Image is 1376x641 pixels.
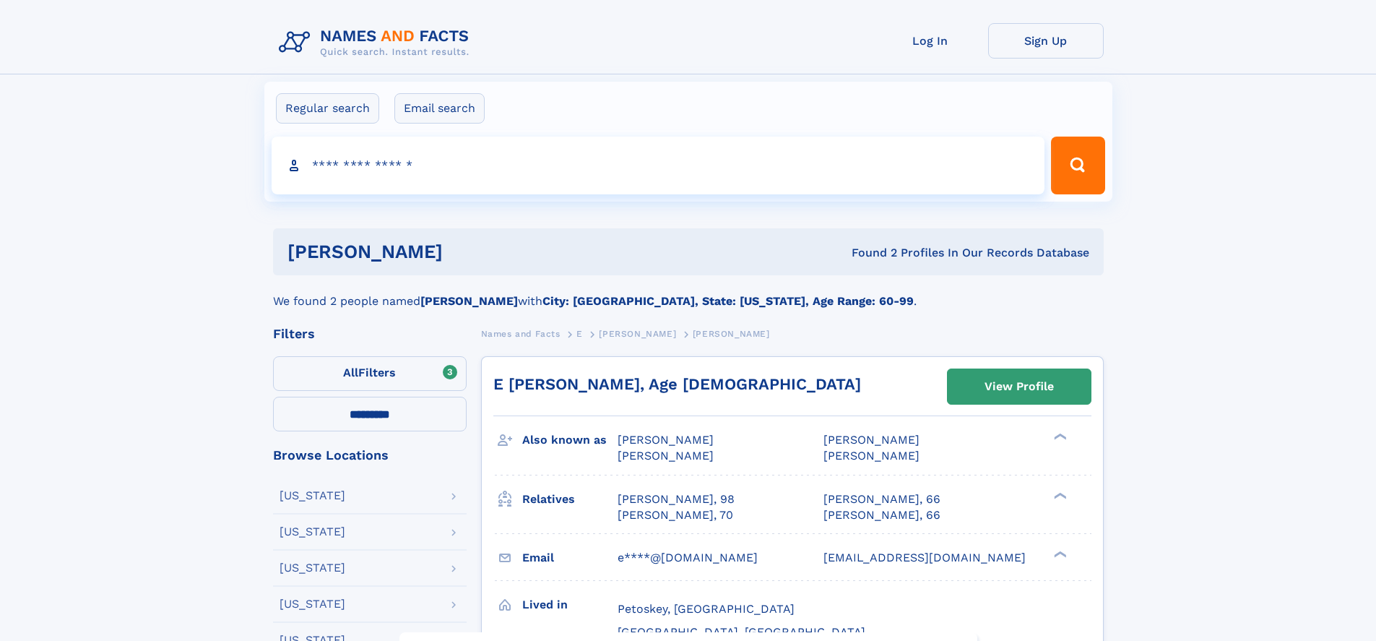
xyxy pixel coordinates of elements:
[618,602,795,616] span: Petoskey, [GEOGRAPHIC_DATA]
[280,562,345,574] div: [US_STATE]
[522,546,618,570] h3: Email
[823,433,920,447] span: [PERSON_NAME]
[522,487,618,512] h3: Relatives
[273,275,1104,310] div: We found 2 people named with .
[273,327,467,340] div: Filters
[522,593,618,617] h3: Lived in
[273,23,481,62] img: Logo Names and Facts
[647,245,1089,261] div: Found 2 Profiles In Our Records Database
[576,324,583,343] a: E
[522,428,618,452] h3: Also known as
[618,491,735,507] a: [PERSON_NAME], 98
[823,491,940,507] a: [PERSON_NAME], 66
[1050,491,1068,500] div: ❯
[985,370,1054,403] div: View Profile
[272,137,1045,194] input: search input
[394,93,485,124] label: Email search
[576,329,583,339] span: E
[481,324,561,343] a: Names and Facts
[420,294,518,308] b: [PERSON_NAME]
[618,625,865,639] span: [GEOGRAPHIC_DATA], [GEOGRAPHIC_DATA]
[273,356,467,391] label: Filters
[988,23,1104,59] a: Sign Up
[273,449,467,462] div: Browse Locations
[287,243,647,261] h1: [PERSON_NAME]
[693,329,770,339] span: [PERSON_NAME]
[280,598,345,610] div: [US_STATE]
[1050,549,1068,559] div: ❯
[823,551,1026,564] span: [EMAIL_ADDRESS][DOMAIN_NAME]
[343,366,358,379] span: All
[873,23,988,59] a: Log In
[599,324,676,343] a: [PERSON_NAME]
[542,294,914,308] b: City: [GEOGRAPHIC_DATA], State: [US_STATE], Age Range: 60-99
[618,507,733,523] a: [PERSON_NAME], 70
[599,329,676,339] span: [PERSON_NAME]
[280,526,345,538] div: [US_STATE]
[1050,432,1068,442] div: ❯
[618,449,714,463] span: [PERSON_NAME]
[493,375,861,393] a: E [PERSON_NAME], Age [DEMOGRAPHIC_DATA]
[618,433,714,447] span: [PERSON_NAME]
[280,490,345,502] div: [US_STATE]
[823,449,920,463] span: [PERSON_NAME]
[948,369,1091,404] a: View Profile
[1051,137,1104,194] button: Search Button
[276,93,379,124] label: Regular search
[823,507,940,523] a: [PERSON_NAME], 66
